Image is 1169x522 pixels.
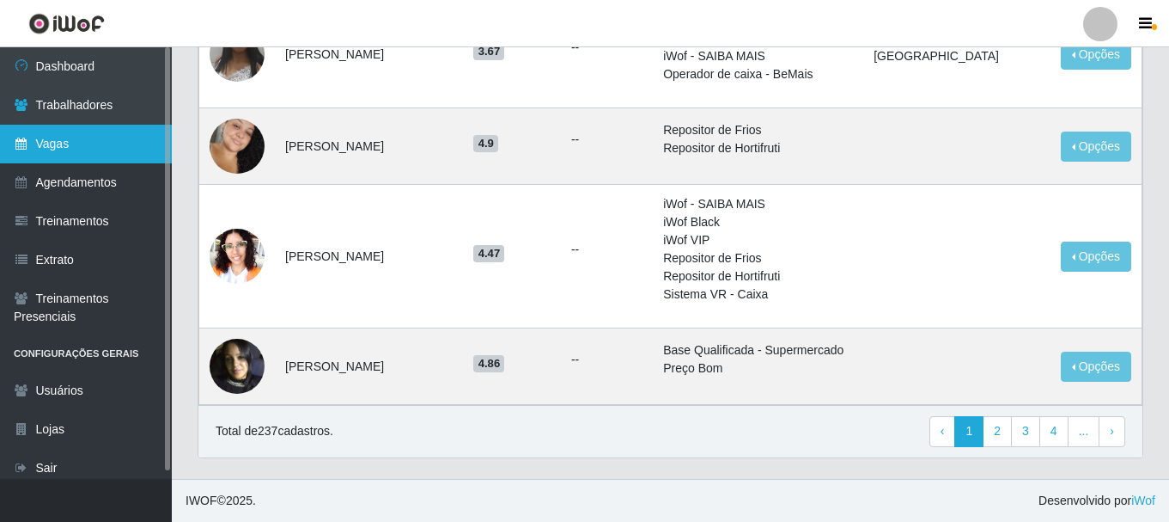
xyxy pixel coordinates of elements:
[473,245,504,262] span: 4.47
[473,355,504,372] span: 4.86
[663,231,853,249] li: iWof VIP
[210,329,265,402] img: 1689857879655.jpeg
[663,213,853,231] li: iWof Black
[186,494,217,507] span: IWOF
[663,249,853,267] li: Repositor de Frios
[571,131,642,149] ul: --
[1061,352,1131,382] button: Opções
[874,29,1040,65] li: O Cestão - [GEOGRAPHIC_DATA]
[571,351,642,369] ul: --
[954,416,983,447] a: 1
[663,65,853,83] li: Operador de caixa - BeMais
[1039,416,1069,447] a: 4
[663,47,853,65] li: iWof - SAIBA MAIS
[663,286,853,304] li: Sistema VR - Caixa
[1061,132,1131,162] button: Opções
[216,422,333,440] p: Total de 237 cadastros.
[1068,416,1100,447] a: ...
[1110,424,1114,438] span: ›
[983,416,1012,447] a: 2
[663,267,853,286] li: Repositor de Hortifruti
[210,104,265,188] img: 1750087788307.jpeg
[275,185,463,329] td: [PERSON_NAME]
[275,329,463,405] td: [PERSON_NAME]
[210,219,265,292] img: 1663181585452.jpeg
[1061,40,1131,70] button: Opções
[28,13,105,34] img: CoreUI Logo
[473,43,504,60] span: 3.67
[929,416,1125,447] nav: pagination
[929,416,956,447] a: Previous
[663,121,853,139] li: Repositor de Frios
[1011,416,1040,447] a: 3
[571,39,642,57] ul: --
[1061,242,1131,272] button: Opções
[275,1,463,108] td: [PERSON_NAME]
[1099,416,1125,447] a: Next
[663,139,853,157] li: Repositor de Hortifruti
[186,492,256,510] span: © 2025 .
[663,341,853,378] li: Base Qualificada - Supermercado Preço Bom
[663,195,853,213] li: iWof - SAIBA MAIS
[571,241,642,259] ul: --
[941,424,945,438] span: ‹
[275,108,463,185] td: [PERSON_NAME]
[473,135,498,152] span: 4.9
[1131,494,1155,507] a: iWof
[1038,492,1155,510] span: Desenvolvido por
